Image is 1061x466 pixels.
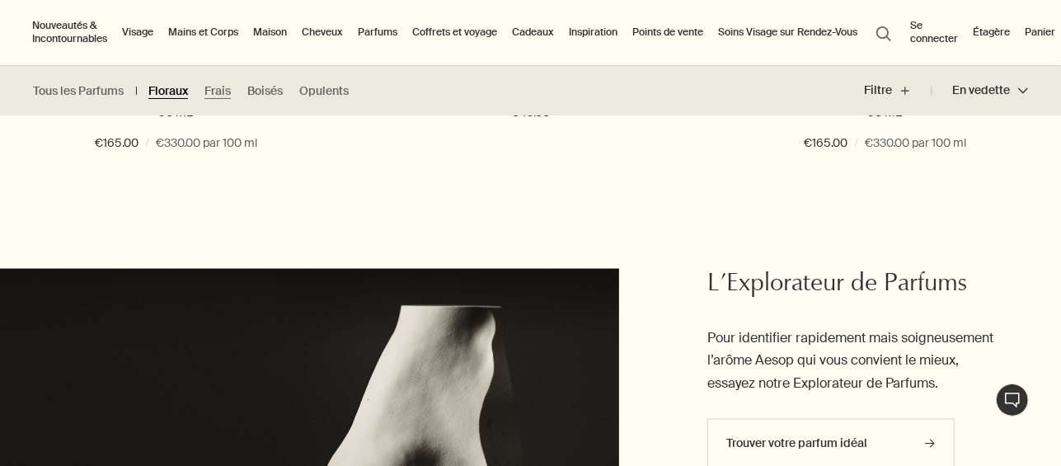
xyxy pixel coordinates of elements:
a: Cheveux [298,22,346,42]
span: / [854,134,858,153]
a: Floraux [148,83,188,99]
a: Maison [250,22,290,42]
a: Soins Visage sur Rendez-Vous [715,22,861,42]
a: Frais [204,83,231,99]
button: Chat en direct [996,384,1029,417]
a: Visage [119,22,157,42]
span: €165.00 [804,134,847,153]
a: Parfums [354,22,401,42]
a: Boisés [247,83,283,99]
a: Mains et Corps [165,22,242,42]
h2: L’Explorateur de Parfums [707,269,995,302]
p: Pour identifier rapidement mais soigneusement l’arôme Aesop qui vous convient le mieux, essayez n... [707,327,995,394]
span: €330.00 par 100 ml [865,134,966,153]
button: Se connecter [907,16,961,49]
a: Opulents [299,83,349,99]
button: Panier [1021,22,1059,42]
span: / [145,134,149,153]
a: Tous les Parfums [33,83,124,99]
button: Points de vente [629,22,707,42]
a: Cadeaux [509,22,557,42]
button: Nouveautés & Incontournables [29,16,110,49]
span: €330.00 par 100 ml [156,134,257,153]
button: Filtre [864,71,932,111]
a: Étagère [969,22,1013,42]
a: Coffrets et voyage [409,22,500,42]
button: En vedette [932,71,1028,111]
a: Inspiration [566,22,621,42]
button: Lancer une recherche [869,16,899,48]
span: €165.00 [95,134,138,153]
